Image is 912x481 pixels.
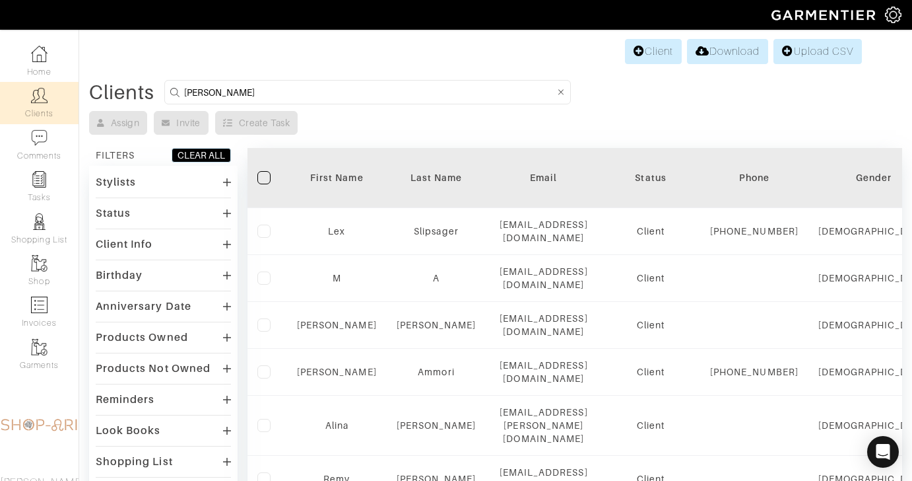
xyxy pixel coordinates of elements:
[387,148,486,208] th: Toggle SortBy
[96,455,173,468] div: Shopping List
[297,171,377,184] div: First Name
[96,176,136,189] div: Stylists
[496,218,591,244] div: [EMAIL_ADDRESS][DOMAIN_NAME]
[297,367,377,377] a: [PERSON_NAME]
[418,367,454,377] a: Ammori
[687,39,768,64] a: Download
[325,420,348,431] a: Alina
[96,149,135,162] div: FILTERS
[96,269,143,282] div: Birthday
[496,171,591,184] div: Email
[333,273,341,283] a: M
[31,213,48,230] img: stylists-icon-eb353228a002819b7ec25b43dbf5f0378dd9e0616d9560372ff212230b889e62.png
[496,406,591,445] div: [EMAIL_ADDRESS][PERSON_NAME][DOMAIN_NAME]
[611,365,690,379] div: Client
[96,238,153,251] div: Client Info
[611,171,690,184] div: Status
[96,331,188,344] div: Products Owned
[96,424,161,437] div: Look Books
[765,3,885,26] img: garmentier-logo-header-white-b43fb05a5012e4ada735d5af1a66efaba907eab6374d6393d1fbf88cb4ef424d.png
[867,436,899,468] div: Open Intercom Messenger
[297,320,377,330] a: [PERSON_NAME]
[414,226,458,237] a: Slipsager
[433,273,440,283] a: A
[31,339,48,355] img: garments-icon-b7da505a4dc4fd61783c78ac3ca0ef83fa9d6f193b1c9dc38574b1d14d53ca28.png
[96,207,131,220] div: Status
[397,420,476,431] a: [PERSON_NAME]
[625,39,682,64] a: Client
[397,320,476,330] a: [PERSON_NAME]
[611,272,690,285] div: Client
[328,226,345,237] a: Lex
[172,148,231,163] button: CLEAR ALL
[31,171,48,188] img: reminder-icon-8004d30b9f0a5d33ae49ab947aed9ed385cf756f9e5892f1edd6e32f2345188e.png
[96,362,211,375] div: Products Not Owned
[31,297,48,313] img: orders-icon-0abe47150d42831381b5fb84f609e132dff9fe21cb692f30cb5eec754e2cba89.png
[611,318,690,332] div: Client
[184,84,555,100] input: Search by name, email, phone, city, or state
[710,365,798,379] div: [PHONE_NUMBER]
[31,87,48,104] img: clients-icon-6bae9207a08558b7cb47a8932f037763ab4055f8c8b6bfacd5dc20c3e0201464.png
[611,419,690,432] div: Client
[773,39,862,64] a: Upload CSV
[710,171,798,184] div: Phone
[496,359,591,385] div: [EMAIL_ADDRESS][DOMAIN_NAME]
[178,149,225,162] div: CLEAR ALL
[96,300,191,313] div: Anniversary Date
[96,393,154,406] div: Reminders
[885,7,901,23] img: gear-icon-white-bd11855cb880d31180b6d7d6211b90ccbf57a29d726f0c71d8c61bd08dd39cc2.png
[31,129,48,146] img: comment-icon-a0a6a9ef722e966f86d9cbdc48e553b5cf19dbc54f86b18d962a5391bc8f6eb6.png
[496,312,591,338] div: [EMAIL_ADDRESS][DOMAIN_NAME]
[710,225,798,238] div: [PHONE_NUMBER]
[611,225,690,238] div: Client
[287,148,387,208] th: Toggle SortBy
[31,255,48,272] img: garments-icon-b7da505a4dc4fd61783c78ac3ca0ef83fa9d6f193b1c9dc38574b1d14d53ca28.png
[89,86,154,99] div: Clients
[496,265,591,291] div: [EMAIL_ADDRESS][DOMAIN_NAME]
[31,46,48,62] img: dashboard-icon-dbcd8f5a0b271acd01030246c82b418ddd0df26cd7fceb0bd07c9910d44c42f6.png
[397,171,476,184] div: Last Name
[601,148,700,208] th: Toggle SortBy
